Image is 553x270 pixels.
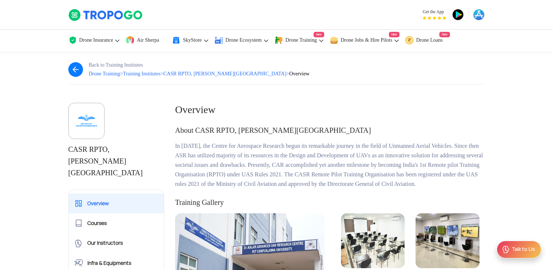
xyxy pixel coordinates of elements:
div: In [DATE], the Centre for Aerospace Research begun its remarkable journey in the field of Unmanne... [175,141,485,189]
a: Overview [69,194,164,213]
span: Drone Training [89,71,123,76]
a: Drone Jobs & Hire PilotsNew [330,30,400,51]
span: > [286,71,289,76]
a: Drone Insurance [68,30,121,51]
span: Overview [289,71,309,76]
div: Talk to Us [512,246,535,253]
span: Air Sherpa [137,37,159,43]
span: SkyStore [183,37,201,43]
img: ic_Support.svg [501,245,510,254]
div: About CASR RPTO, [PERSON_NAME][GEOGRAPHIC_DATA] [175,125,485,135]
span: Drone Loans [416,37,443,43]
a: Courses [69,213,164,233]
div: Back to Training Institutes [89,62,310,68]
a: Drone LoansNew [405,30,450,51]
span: Get the App [423,9,446,15]
img: ic_appstore.png [473,9,485,20]
span: New [314,32,324,37]
span: Drone Insurance [79,37,113,43]
span: Training Institutes [123,71,163,76]
a: Our Instructors [69,233,164,253]
img: img-CASR.png [75,109,98,133]
div: Training Gallery [175,198,485,207]
span: Drone Training [285,37,317,43]
a: Drone Ecosystem [215,30,269,51]
h1: CASR RPTO, [PERSON_NAME][GEOGRAPHIC_DATA] [68,143,164,179]
img: JRM02249.JPG [341,213,405,268]
span: New [389,32,399,37]
a: Air Sherpa [126,30,166,51]
span: CASR RPTO, [PERSON_NAME][GEOGRAPHIC_DATA] [163,71,289,76]
span: Drone Jobs & Hire Pilots [341,37,393,43]
div: Overview [175,103,485,117]
img: TropoGo Logo [68,9,143,21]
a: SkyStore [172,30,209,51]
img: App Raking [423,16,446,20]
img: ic_playstore.png [452,9,464,20]
img: Simulator.jpg [416,213,479,268]
span: > [160,71,163,76]
span: New [439,32,450,37]
a: Drone TrainingNew [274,30,324,51]
span: Drone Ecosystem [226,37,262,43]
span: > [120,71,123,76]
